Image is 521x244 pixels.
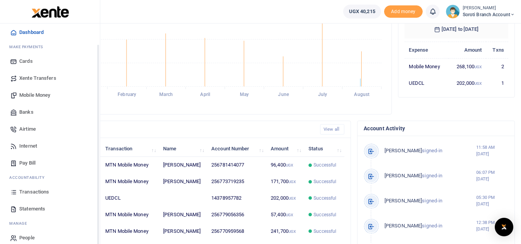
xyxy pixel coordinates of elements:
[384,148,422,153] span: [PERSON_NAME]
[266,173,304,190] td: 171,700
[19,125,36,133] span: Airtime
[476,194,508,207] small: 05:30 PM [DATE]
[6,121,94,138] a: Airtime
[278,92,289,98] tspan: June
[474,81,482,86] small: UGX
[314,228,336,235] span: Successful
[286,213,293,217] small: UGX
[19,205,45,213] span: Statements
[314,211,336,218] span: Successful
[474,65,482,69] small: UGX
[159,223,207,240] td: [PERSON_NAME]
[6,87,94,104] a: Mobile Money
[32,6,69,18] img: logo-large
[448,42,486,58] th: Amount
[31,8,69,14] a: logo-small logo-large logo-large
[446,5,460,19] img: profile-user
[19,159,35,167] span: Pay Bill
[314,195,336,202] span: Successful
[101,190,159,207] td: UEDCL
[6,155,94,172] a: Pay Bill
[266,190,304,207] td: 202,000
[101,140,159,157] th: Transaction: activate to sort column ascending
[207,190,266,207] td: 14378957782
[36,125,314,134] h4: Recent Transactions
[384,173,422,178] span: [PERSON_NAME]
[240,92,249,98] tspan: May
[314,162,336,168] span: Successful
[19,108,34,116] span: Banks
[340,5,384,19] li: Wallet ballance
[318,92,327,98] tspan: July
[6,172,94,183] li: Ac
[288,196,296,200] small: UGX
[384,198,422,204] span: [PERSON_NAME]
[19,142,37,150] span: Internet
[101,173,159,190] td: MTN Mobile Money
[207,173,266,190] td: 256773719235
[159,92,173,98] tspan: March
[288,229,296,234] small: UGX
[200,92,210,98] tspan: April
[476,144,508,157] small: 11:58 AM [DATE]
[266,157,304,173] td: 96,400
[448,75,486,91] td: 202,000
[101,157,159,173] td: MTN Mobile Money
[354,92,369,98] tspan: August
[320,124,344,135] a: View all
[476,219,508,232] small: 12:38 PM [DATE]
[19,29,44,36] span: Dashboard
[384,197,476,205] p: signed-in
[384,8,423,14] a: Add money
[463,5,515,12] small: [PERSON_NAME]
[364,124,508,133] h4: Account Activity
[19,234,35,242] span: People
[159,157,207,173] td: [PERSON_NAME]
[207,223,266,240] td: 256770959568
[405,75,448,91] td: UEDCL
[6,53,94,70] a: Cards
[6,217,94,229] li: M
[6,200,94,217] a: Statements
[118,92,136,98] tspan: February
[207,140,266,157] th: Account Number: activate to sort column ascending
[486,58,508,75] td: 2
[448,58,486,75] td: 268,100
[159,173,207,190] td: [PERSON_NAME]
[159,140,207,157] th: Name: activate to sort column ascending
[384,172,476,180] p: signed-in
[384,147,476,155] p: signed-in
[304,140,344,157] th: Status: activate to sort column ascending
[384,5,423,18] li: Toup your wallet
[405,20,508,39] h6: [DATE] to [DATE]
[476,169,508,182] small: 06:07 PM [DATE]
[405,58,448,75] td: Mobile Money
[486,75,508,91] td: 1
[6,104,94,121] a: Banks
[384,5,423,18] span: Add money
[343,5,381,19] a: UGX 40,215
[6,70,94,87] a: Xente Transfers
[19,74,56,82] span: Xente Transfers
[495,218,513,236] div: Open Intercom Messenger
[446,5,515,19] a: profile-user [PERSON_NAME] Soroti Branch Account
[13,220,27,226] span: anage
[266,140,304,157] th: Amount: activate to sort column ascending
[101,207,159,223] td: MTN Mobile Money
[266,207,304,223] td: 57,400
[6,24,94,41] a: Dashboard
[6,41,94,53] li: M
[486,42,508,58] th: Txns
[266,223,304,240] td: 241,700
[207,157,266,173] td: 256781414077
[19,91,50,99] span: Mobile Money
[384,223,422,229] span: [PERSON_NAME]
[384,222,476,230] p: signed-in
[13,44,43,50] span: ake Payments
[314,178,336,185] span: Successful
[207,207,266,223] td: 256779056356
[19,57,33,65] span: Cards
[101,223,159,240] td: MTN Mobile Money
[6,138,94,155] a: Internet
[6,183,94,200] a: Transactions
